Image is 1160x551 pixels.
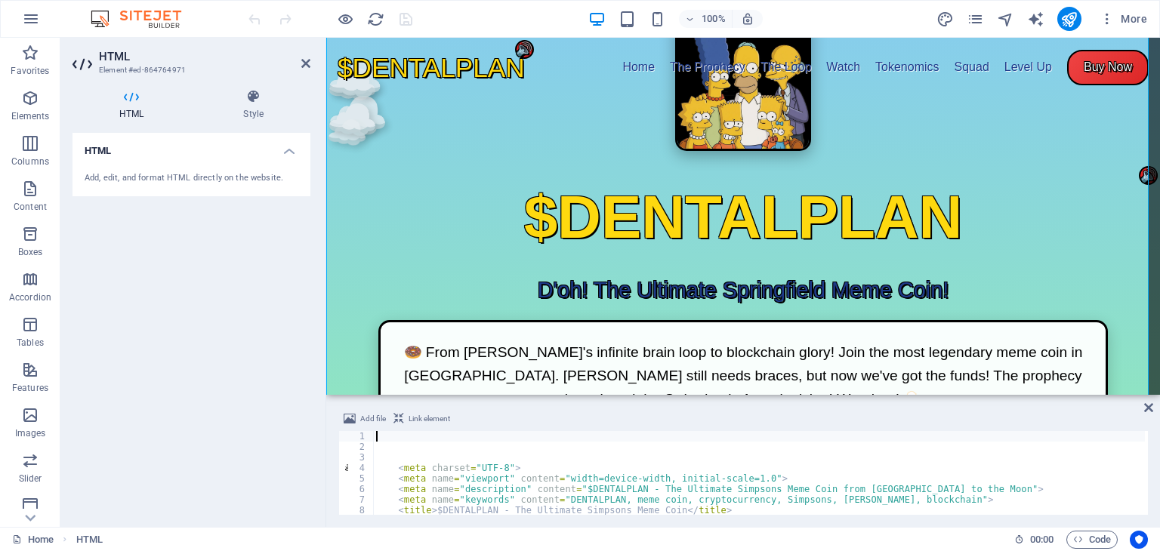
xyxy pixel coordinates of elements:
[339,505,375,516] div: 8
[1130,531,1148,549] button: Usercentrics
[12,531,54,549] a: Click to cancel selection. Double-click to open Pages
[18,246,43,258] p: Boxes
[1027,11,1044,28] i: AI Writer
[339,473,375,484] div: 5
[14,201,47,213] p: Content
[679,10,733,28] button: 100%
[76,531,103,549] span: Click to select. Double-click to edit
[339,484,375,494] div: 6
[12,382,48,394] p: Features
[1014,531,1054,549] h6: Session time
[15,427,46,439] p: Images
[409,410,450,428] span: Link element
[72,133,310,160] h4: HTML
[99,50,310,63] h2: HTML
[366,10,384,28] button: reload
[339,463,375,473] div: 4
[339,452,375,463] div: 3
[367,11,384,28] i: Reload page
[17,337,44,349] p: Tables
[11,65,49,77] p: Favorites
[99,63,280,77] h3: Element #ed-864764971
[72,89,196,121] h4: HTML
[1100,11,1147,26] span: More
[11,155,49,168] p: Columns
[19,473,42,485] p: Slider
[1041,534,1043,545] span: :
[741,12,754,26] i: On resize automatically adjust zoom level to fit chosen device.
[936,10,955,28] button: design
[360,410,386,428] span: Add file
[85,172,298,185] div: Add, edit, and format HTML directly on the website.
[997,10,1015,28] button: navigator
[1066,531,1118,549] button: Code
[339,431,375,442] div: 1
[1094,7,1153,31] button: More
[1027,10,1045,28] button: text_generator
[1060,11,1078,28] i: Publish
[1030,531,1054,549] span: 00 00
[702,10,726,28] h6: 100%
[11,110,50,122] p: Elements
[967,10,985,28] button: pages
[339,442,375,452] div: 2
[997,11,1014,28] i: Navigator
[967,11,984,28] i: Pages (Ctrl+Alt+S)
[336,10,354,28] button: Click here to leave preview mode and continue editing
[339,494,375,505] div: 7
[391,410,452,428] button: Link element
[87,10,200,28] img: Editor Logo
[341,410,388,428] button: Add file
[1057,7,1081,31] button: publish
[76,531,103,549] nav: breadcrumb
[1073,531,1111,549] span: Code
[936,11,954,28] i: Design (Ctrl+Alt+Y)
[9,291,51,303] p: Accordion
[196,89,310,121] h4: Style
